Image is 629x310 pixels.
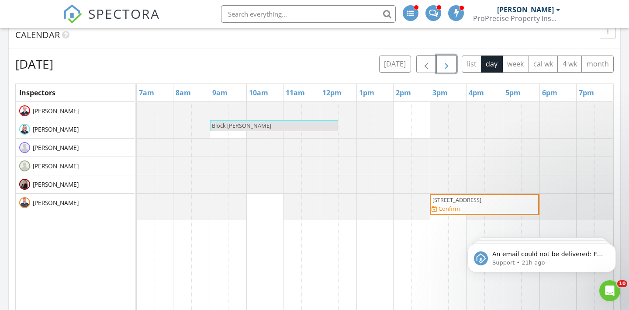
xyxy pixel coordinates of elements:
button: week [502,56,529,73]
a: 11am [283,86,307,100]
span: Block [PERSON_NAME] [212,122,271,129]
span: 10 [617,280,627,287]
iframe: Intercom notifications message [454,225,629,286]
span: [PERSON_NAME] [31,162,80,171]
span: SPECTORA [88,4,160,23]
span: [PERSON_NAME] [31,107,80,115]
img: facetune_11082024132142.jpeg [19,124,30,135]
a: 2pm [394,86,413,100]
a: 6pm [540,86,560,100]
button: Next day [436,55,457,73]
div: [PERSON_NAME] [497,5,554,14]
button: month [581,56,614,73]
a: 12pm [320,86,344,100]
a: SPECTORA [63,12,160,30]
img: img_5072.png [19,197,30,208]
span: [PERSON_NAME] [31,180,80,189]
a: 1pm [357,86,377,100]
img: default-user-f0147aede5fd5fa78ca7ade42f37bd4542148d508eef1c3d3ea960f66861d68b.jpg [19,142,30,153]
button: day [481,56,503,73]
a: 9am [210,86,230,100]
iframe: Intercom live chat [599,280,620,301]
span: [PERSON_NAME] [31,143,80,152]
div: ProPrecise Property Inspections LLC. [473,14,560,23]
a: 4pm [467,86,486,100]
input: Search everything... [221,5,396,23]
button: 4 wk [557,56,582,73]
img: facetune_11082024131449.jpeg [19,105,30,116]
button: list [462,56,481,73]
span: [PERSON_NAME] [31,125,80,134]
a: 10am [247,86,270,100]
span: [STREET_ADDRESS] [432,196,481,204]
a: 8am [173,86,193,100]
img: The Best Home Inspection Software - Spectora [63,4,82,24]
span: [PERSON_NAME] [31,199,80,207]
a: 7pm [577,86,596,100]
a: 7am [137,86,156,100]
a: 5pm [503,86,523,100]
button: Previous day [416,55,437,73]
img: img_2674.jpeg [19,179,30,190]
a: 3pm [430,86,450,100]
div: Confirm [439,205,460,212]
h2: [DATE] [15,55,53,73]
span: Calendar [15,29,60,41]
button: cal wk [529,56,558,73]
button: [DATE] [379,56,411,73]
span: Inspectors [19,88,55,98]
img: default-user-f0147aede5fd5fa78ca7ade42f37bd4542148d508eef1c3d3ea960f66861d68b.jpg [19,160,30,171]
